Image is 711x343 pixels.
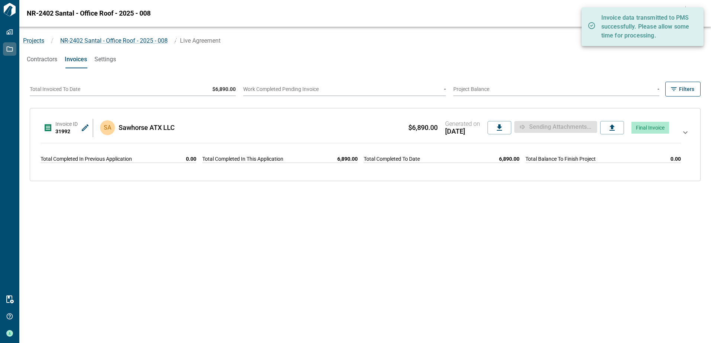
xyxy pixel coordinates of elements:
[337,155,358,163] span: 6,890.00
[41,155,132,163] span: Total Completed In Previous Application
[180,37,221,44] span: Live Agreement
[60,37,168,44] span: NR-2402 Santal - Office Roof - 2025 - 008
[104,123,111,132] p: SA
[186,155,196,163] span: 0.00
[212,86,236,92] span: $6,890.00
[601,13,691,40] p: Invoice data transmitted to PMS successfully. Please allow some time for processing.
[243,86,319,92] span: Work Completed Pending Invoice
[636,125,665,131] span: Final Invoice
[55,121,78,127] span: Invoice ID
[665,82,701,97] button: Filters
[27,10,151,17] span: NR-2402 Santal - Office Roof - 2025 - 008
[38,114,693,175] div: Invoice ID31992SASawhorse ATX LLC$6,890.00Generated on[DATE]Sending attachments...Final InvoiceTo...
[408,124,438,131] span: $6,890.00
[445,120,480,128] span: Generated on
[670,155,681,163] span: 0.00
[119,124,175,131] span: Sawhorse ATX LLC
[525,155,596,163] span: Total Balance To Finish Project
[364,155,420,163] span: Total Completed To Date
[23,37,44,44] a: Projects
[65,56,87,63] span: Invoices
[444,86,446,92] span: -
[94,56,116,63] span: Settings
[445,128,480,135] span: [DATE]
[19,50,711,68] div: base tabs
[27,56,57,63] span: Contractors
[202,155,283,163] span: Total Completed In This Application
[499,155,519,163] span: 6,890.00
[657,86,659,92] span: -
[55,128,70,134] span: 31992
[686,318,704,336] iframe: Intercom live chat
[453,86,489,92] span: Project Balance
[19,36,653,45] nav: breadcrumb
[679,85,694,93] span: Filters
[30,86,80,92] span: Total Invoiced To Date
